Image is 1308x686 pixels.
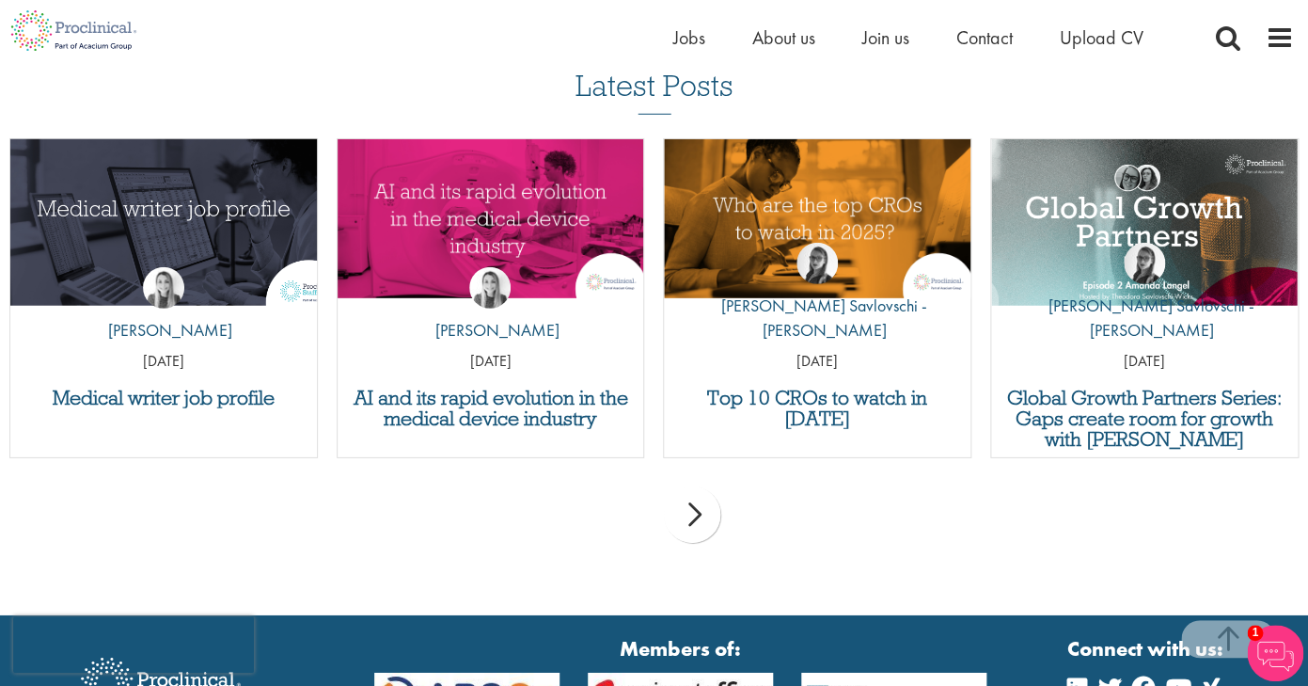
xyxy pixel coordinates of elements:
a: Join us [862,25,909,50]
a: Top 10 CROs to watch in [DATE] [673,388,961,429]
img: Hannah Burke [469,267,511,309]
p: [PERSON_NAME] [421,318,559,343]
img: AI and Its Impact on the Medical Device Industry | Proclinical [338,139,644,298]
p: [DATE] [10,351,317,373]
a: Jobs [673,25,705,50]
img: Theodora Savlovschi - Wicks [796,243,838,284]
img: Theodora Savlovschi - Wicks [1124,243,1165,284]
a: Link to a post [664,139,970,306]
p: [DATE] [664,351,970,373]
a: Link to a post [10,139,317,306]
img: Hannah Burke [143,267,184,309]
p: [DATE] [338,351,644,373]
a: Medical writer job profile [20,388,307,408]
p: [PERSON_NAME] Savlovschi - [PERSON_NAME] [664,294,970,342]
a: About us [752,25,815,50]
a: Global Growth Partners Series: Gaps create room for growth with [PERSON_NAME] [1001,388,1288,450]
img: Top 10 CROs 2025 | Proclinical [664,139,970,298]
h3: Latest Posts [575,70,733,115]
a: Hannah Burke [PERSON_NAME] [94,267,232,352]
a: Link to a post [338,139,644,306]
p: [DATE] [991,351,1298,373]
a: AI and its rapid evolution in the medical device industry [347,388,635,429]
p: [PERSON_NAME] Savlovschi - [PERSON_NAME] [991,294,1298,342]
strong: Members of: [374,634,986,663]
img: Chatbot [1247,625,1303,681]
a: Contact [956,25,1013,50]
strong: Connect with us: [1067,634,1227,663]
div: next [664,487,720,543]
p: [PERSON_NAME] [94,318,232,343]
a: Theodora Savlovschi - Wicks [PERSON_NAME] Savlovschi - [PERSON_NAME] [664,243,970,351]
a: Hannah Burke [PERSON_NAME] [421,267,559,352]
a: Upload CV [1060,25,1143,50]
iframe: reCAPTCHA [13,616,254,673]
span: 1 [1247,625,1263,641]
a: Link to a post [991,139,1298,306]
a: Theodora Savlovschi - Wicks [PERSON_NAME] Savlovschi - [PERSON_NAME] [991,243,1298,351]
